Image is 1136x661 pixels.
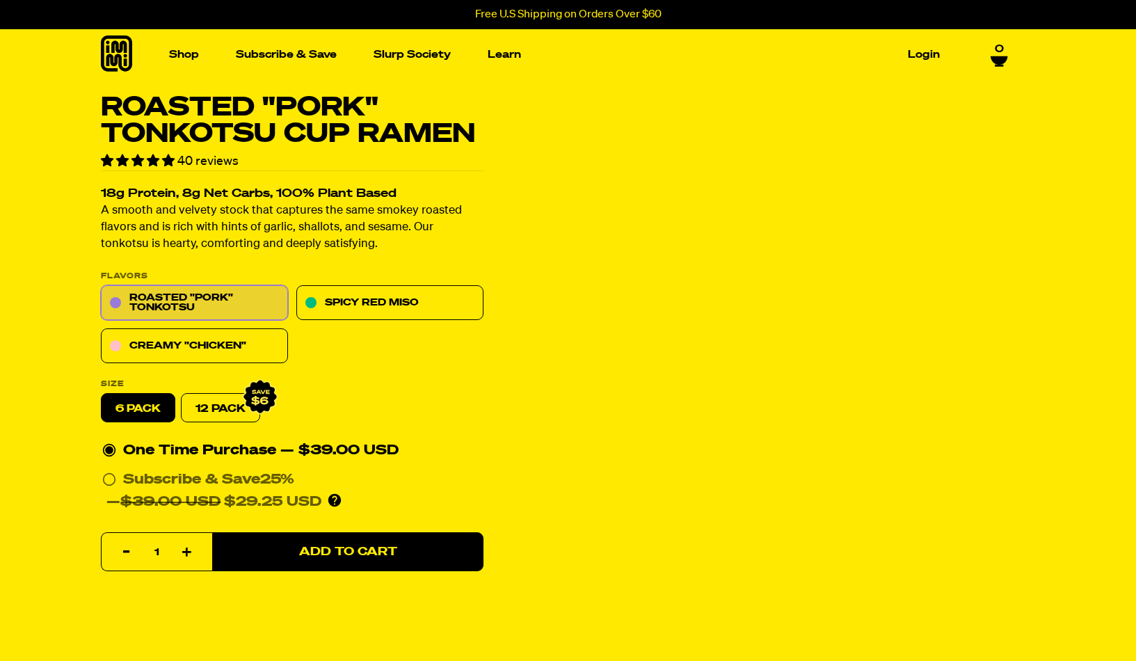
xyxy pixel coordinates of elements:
div: — $39.00 USD [280,440,399,462]
span: Add to Cart [298,546,397,558]
a: Spicy Red Miso [296,286,483,321]
a: 12 Pack [181,394,260,423]
a: Login [902,44,945,65]
h1: Roasted "Pork" Tonkotsu Cup Ramen [101,95,483,148]
div: One Time Purchase [102,440,482,462]
p: A smooth and velvety stock that captures the same smokey roasted flavors and is rich with hints o... [101,203,483,253]
p: Flavors [101,273,483,280]
input: quantity [110,534,204,573]
a: Slurp Society [368,44,456,65]
h2: 18g Protein, 8g Net Carbs, 100% Plant Based [101,189,483,200]
label: Size [101,381,483,388]
div: Subscribe & Save [123,469,294,491]
button: Add to Cart [212,533,483,572]
a: Shop [163,44,205,65]
a: Creamy "Chicken" [101,329,288,364]
a: Learn [482,44,527,65]
a: 0 [991,43,1008,67]
span: 40 reviews [177,155,239,168]
nav: Main navigation [163,29,945,80]
a: Subscribe & Save [230,44,342,65]
a: Roasted "Pork" Tonkotsu [101,286,288,321]
span: 25% [260,473,294,487]
del: $39.00 USD [120,495,221,509]
p: Free U.S Shipping on Orders Over $60 [475,8,662,21]
span: 0 [995,43,1004,56]
span: 4.78 stars [101,155,177,168]
label: 6 pack [101,394,175,423]
div: — $29.25 USD [106,491,321,513]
